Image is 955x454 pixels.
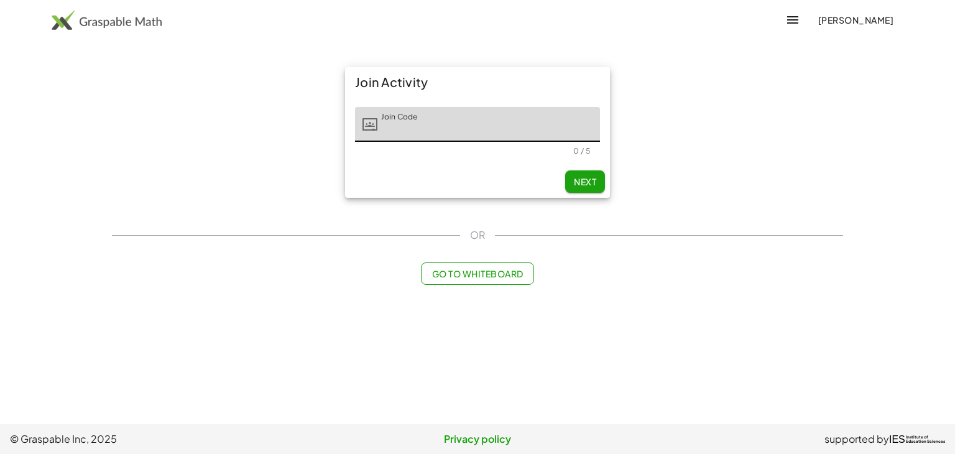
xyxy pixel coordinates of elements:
span: OR [470,228,485,243]
span: © Graspable Inc, 2025 [10,432,321,447]
span: supported by [824,432,889,447]
button: Go to Whiteboard [421,262,533,285]
a: Privacy policy [321,432,633,447]
span: Next [574,176,596,187]
span: [PERSON_NAME] [818,14,893,25]
button: [PERSON_NAME] [808,9,903,31]
div: 0 / 5 [573,146,590,155]
span: IES [889,433,905,445]
div: Join Activity [345,67,610,97]
a: IESInstitute ofEducation Sciences [889,432,945,447]
button: Next [565,170,605,193]
span: Institute of Education Sciences [906,435,945,444]
span: Go to Whiteboard [431,268,523,279]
